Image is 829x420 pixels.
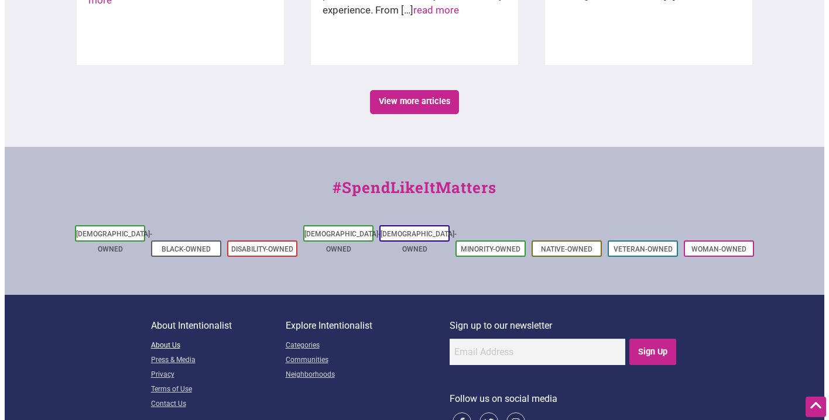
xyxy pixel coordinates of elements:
a: Veteran-Owned [614,245,673,253]
p: Sign up to our newsletter [450,318,679,333]
a: Disability-Owned [231,245,293,253]
p: Follow us on social media [450,391,679,407]
a: Communities [286,353,450,368]
a: About Us [151,339,286,353]
a: [DEMOGRAPHIC_DATA]-Owned [76,230,152,253]
div: #SpendLikeItMatters [5,176,824,211]
input: Sign Up [629,339,677,365]
a: View more articles [370,90,460,114]
a: [DEMOGRAPHIC_DATA]-Owned [381,230,457,253]
a: Black-Owned [162,245,211,253]
input: Email Address [450,339,625,365]
a: Native-Owned [541,245,592,253]
a: Categories [286,339,450,353]
a: Privacy [151,368,286,383]
a: read more [413,4,459,16]
a: Woman-Owned [691,245,746,253]
a: Press & Media [151,353,286,368]
a: Neighborhoods [286,368,450,383]
p: About Intentionalist [151,318,286,333]
p: Explore Intentionalist [286,318,450,333]
a: Terms of Use [151,383,286,397]
a: Contact Us [151,397,286,412]
a: Minority-Owned [461,245,520,253]
a: [DEMOGRAPHIC_DATA]-Owned [304,230,381,253]
div: Scroll Back to Top [806,397,826,417]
